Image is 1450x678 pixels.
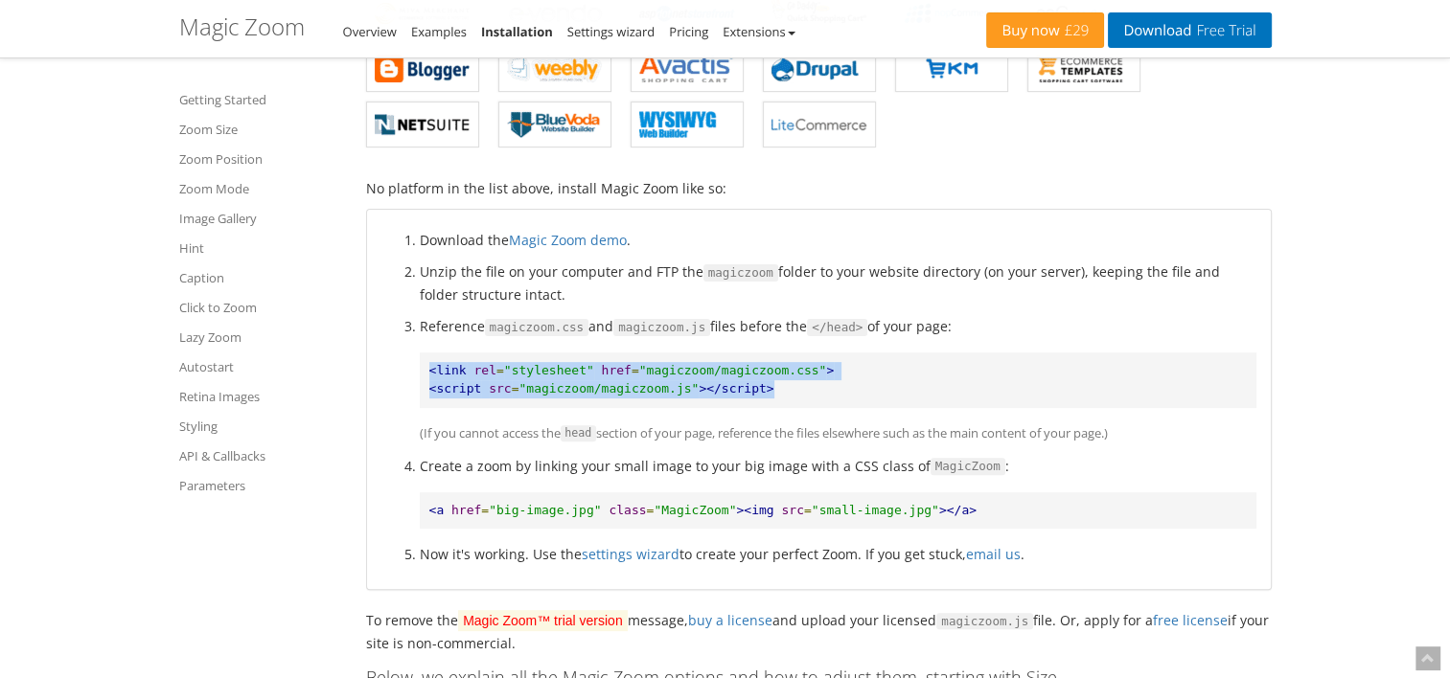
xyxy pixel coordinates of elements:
a: Pricing [669,23,708,40]
a: Installation [481,23,553,40]
a: Getting Started [179,88,342,111]
b: Magic Zoom for BlueVoda [507,110,603,139]
span: "big-image.jpg" [489,503,601,517]
h1: Magic Zoom [179,14,305,39]
p: (If you cannot access the section of your page, reference the files elsewhere such as the main co... [420,422,1256,445]
code: magiczoom.css [485,319,589,336]
b: Magic Zoom for WYSIWYG [639,110,735,139]
a: Settings wizard [567,23,656,40]
span: = [647,503,655,517]
a: Magic Zoom demo [509,231,627,249]
span: src [781,503,803,517]
a: Magic Zoom for BlueVoda [498,102,611,147]
span: = [804,503,812,517]
code: MagicZoom [931,458,1005,475]
span: = [481,503,489,517]
a: settings wizard [582,545,679,563]
a: Image Gallery [179,207,342,230]
a: free license [1153,611,1228,629]
li: Unzip the file on your computer and FTP the folder to your website directory (on your server), ke... [420,260,1256,305]
span: src [489,381,511,395]
span: href [451,503,481,517]
code: </head> [807,319,867,336]
span: "magiczoom/magiczoom.css" [639,363,827,377]
p: No platform in the list above, install Magic Zoom like so: [366,177,1272,199]
a: Caption [179,266,342,289]
a: Magic Zoom for Avactis [631,46,744,92]
a: Magic Zoom for Weebly [498,46,611,92]
span: ></a> [939,503,977,517]
span: "small-image.jpg" [812,503,939,517]
a: Hint [179,237,342,260]
a: Zoom Position [179,147,342,170]
b: Magic Zoom for Weebly [507,55,603,83]
span: ><img [736,503,773,517]
span: "stylesheet" [504,363,594,377]
span: rel [473,363,495,377]
b: Magic Zoom for EKM [904,55,1000,83]
li: Reference and files before the of your page: [420,315,1256,444]
span: class [609,503,646,517]
a: Parameters [179,474,342,497]
a: Buy now£29 [986,12,1104,48]
span: = [512,381,519,395]
b: Magic Zoom for LiteCommerce [771,110,867,139]
span: <a [429,503,445,517]
a: DownloadFree Trial [1108,12,1271,48]
a: email us [966,545,1021,563]
span: <script [429,381,482,395]
a: Magic Zoom for Blogger [366,46,479,92]
b: Magic Zoom for ecommerce Templates [1036,55,1132,83]
span: > [826,363,834,377]
span: href [602,363,632,377]
span: "MagicZoom" [654,503,736,517]
a: Magic Zoom for ecommerce Templates [1027,46,1140,92]
a: Magic Zoom for Drupal [763,46,876,92]
b: Magic Zoom for NetSuite [375,110,471,139]
code: magiczoom.js [936,613,1033,630]
span: = [632,363,639,377]
a: Lazy Zoom [179,326,342,349]
a: Retina Images [179,385,342,408]
a: API & Callbacks [179,444,342,467]
a: Magic Zoom for LiteCommerce [763,102,876,147]
a: Magic Zoom for WYSIWYG [631,102,744,147]
a: Zoom Mode [179,177,342,200]
li: Now it's working. Use the to create your perfect Zoom. If you get stuck, . [420,543,1256,565]
span: = [496,363,504,377]
b: Magic Zoom for Avactis [639,55,735,83]
code: head [561,425,597,441]
a: Autostart [179,355,342,378]
p: To remove the message, and upload your licensed file. Or, apply for a if your site is non-commerc... [366,609,1272,654]
li: Download the . [420,229,1256,251]
mark: Magic Zoom™ trial version [458,610,629,631]
a: buy a license [688,611,772,629]
span: <link [429,363,467,377]
a: Styling [179,415,342,438]
a: Examples [411,23,467,40]
code: magiczoom.js [613,319,710,336]
span: £29 [1060,23,1090,38]
a: Magic Zoom for EKM [895,46,1008,92]
span: "magiczoom/magiczoom.js" [518,381,699,395]
span: Free Trial [1191,23,1255,38]
span: ></script> [699,381,773,395]
p: Create a zoom by linking your small image to your big image with a CSS class of : [420,455,1256,478]
a: Click to Zoom [179,296,342,319]
b: Magic Zoom for Blogger [375,55,471,83]
a: Zoom Size [179,118,342,141]
a: Extensions [723,23,794,40]
b: Magic Zoom for Drupal [771,55,867,83]
a: Overview [343,23,397,40]
a: Magic Zoom for NetSuite [366,102,479,147]
code: magiczoom [703,264,778,282]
